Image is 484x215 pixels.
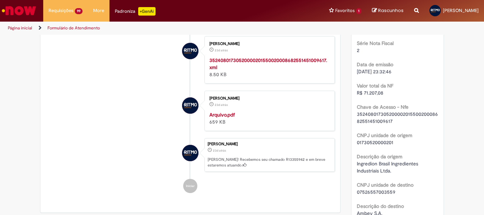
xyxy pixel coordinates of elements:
span: 07526557003559 [357,189,395,195]
div: [PERSON_NAME] [209,96,327,101]
span: More [93,7,104,14]
div: Wesley Viana [182,97,198,114]
span: Ingredion Brasil Ingredientes Industriais Ltda. [357,160,420,174]
a: Arquivo.pdf [209,112,235,118]
span: 1 [356,8,361,14]
a: Página inicial [8,25,32,31]
b: Série Nota Fiscal [357,40,394,46]
div: [PERSON_NAME] [208,142,331,146]
b: Descrição do destino [357,203,404,209]
span: 99 [75,8,83,14]
span: [DATE] 23:32:46 [357,68,392,75]
span: 01730520000201 [357,139,393,146]
div: 8.50 KB [209,57,327,78]
span: Rascunhos [378,7,404,14]
time: 05/08/2025 14:56:19 [213,148,226,153]
span: Requisições [49,7,73,14]
a: 35240801730520000201550020008682551451009617.xml [209,57,327,70]
div: Wesley Viana [182,145,198,161]
p: [PERSON_NAME]! Recebemos seu chamado R13355942 e em breve estaremos atuando. [208,157,331,168]
div: Padroniza [115,7,156,16]
b: Descrição da origem [357,153,403,160]
b: CNPJ unidade de origem [357,132,412,138]
img: ServiceNow [1,4,37,18]
span: 23d atrás [215,48,228,52]
ul: Trilhas de página [5,22,317,35]
a: Formulário de Atendimento [47,25,100,31]
b: Valor total da NF [357,83,393,89]
time: 05/08/2025 14:48:13 [215,48,228,52]
div: 659 KB [209,111,327,125]
div: Wesley Viana [182,43,198,59]
span: Favoritos [335,7,355,14]
li: Wesley Viana [46,138,335,172]
span: 23d atrás [213,148,226,153]
span: 35240801730520000201550020008682551451009617 [357,111,438,124]
span: [PERSON_NAME] [443,7,479,13]
span: 23d atrás [215,103,228,107]
p: +GenAi [138,7,156,16]
time: 05/08/2025 14:48:07 [215,103,228,107]
span: 2 [357,47,359,53]
b: Data de emissão [357,61,393,68]
a: Rascunhos [372,7,404,14]
b: CNPJ unidade de destino [357,182,413,188]
div: [PERSON_NAME] [209,42,327,46]
b: Chave de Acesso - Nfe [357,104,409,110]
span: R$ 71.207,08 [357,90,383,96]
